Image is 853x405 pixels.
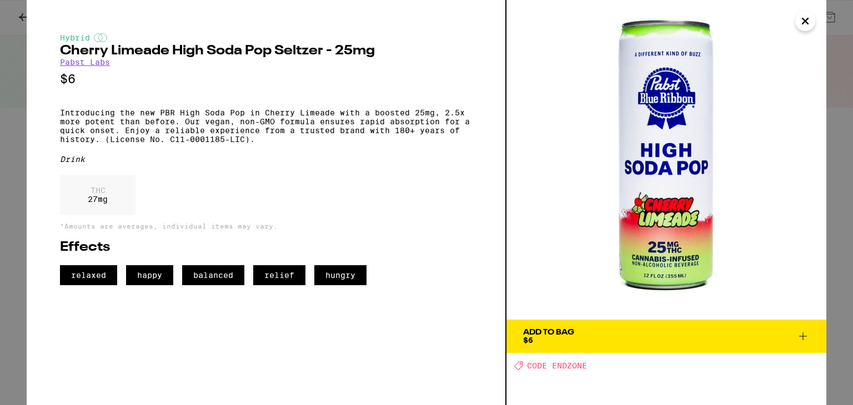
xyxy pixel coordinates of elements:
[60,222,472,230] p: *Amounts are averages, individual items may vary.
[182,265,244,285] span: balanced
[88,186,108,195] p: THC
[506,320,826,353] button: Add To Bag$6
[523,336,533,345] span: $6
[527,361,587,370] span: CODE ENDZONE
[253,265,305,285] span: relief
[60,108,472,144] p: Introducing the new PBR High Soda Pop in Cherry Limeade with a boosted 25mg, 2.5x more potent tha...
[60,155,472,164] div: Drink
[60,265,117,285] span: relaxed
[94,33,107,42] img: hybridColor.svg
[126,265,173,285] span: happy
[60,33,472,42] div: Hybrid
[60,72,472,86] p: $6
[314,265,367,285] span: hungry
[523,328,574,336] div: Add To Bag
[7,8,80,17] span: Hi. Need any help?
[60,58,110,67] a: Pabst Labs
[795,11,815,31] button: Close
[60,241,472,254] h2: Effects
[60,175,136,215] div: 27 mg
[60,44,472,58] h2: Cherry Limeade High Soda Pop Seltzer - 25mg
